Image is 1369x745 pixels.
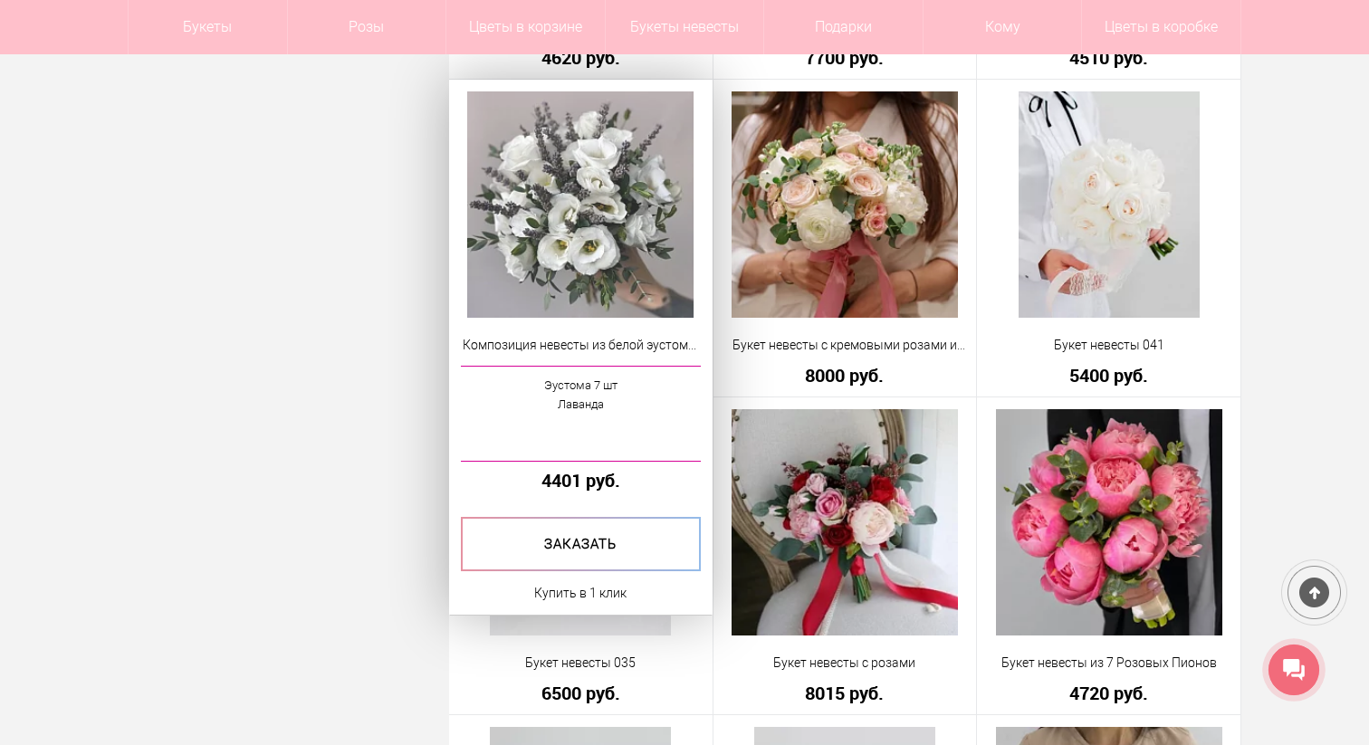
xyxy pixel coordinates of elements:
[534,582,627,604] a: Купить в 1 клик
[461,471,701,490] a: 4401 руб.
[725,48,965,67] a: 7700 руб.
[732,91,958,318] img: Букет невесты с кремовыми розами и пионами
[461,683,701,702] a: 6500 руб.
[989,336,1229,355] a: Букет невесты 041
[989,366,1229,385] a: 5400 руб.
[725,654,965,673] a: Букет невесты с розами
[467,91,694,318] img: Композиция невесты из белой эустомы и лаванды
[989,654,1229,673] a: Букет невесты из 7 Розовых Пионов
[989,683,1229,702] a: 4720 руб.
[725,336,965,355] a: Букет невесты с кремовыми розами и пионами
[725,366,965,385] a: 8000 руб.
[461,366,701,462] a: Эустома 7 штЛаванда
[989,48,1229,67] a: 4510 руб.
[725,683,965,702] a: 8015 руб.
[461,336,701,355] a: Композиция невесты из белой эустомы и лаванды
[732,409,958,635] img: Букет невесты с розами
[1019,91,1200,318] img: Букет невесты 041
[461,654,701,673] a: Букет невесты 035
[461,48,701,67] a: 4620 руб.
[996,409,1222,635] img: Букет невесты из 7 Розовых Пионов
